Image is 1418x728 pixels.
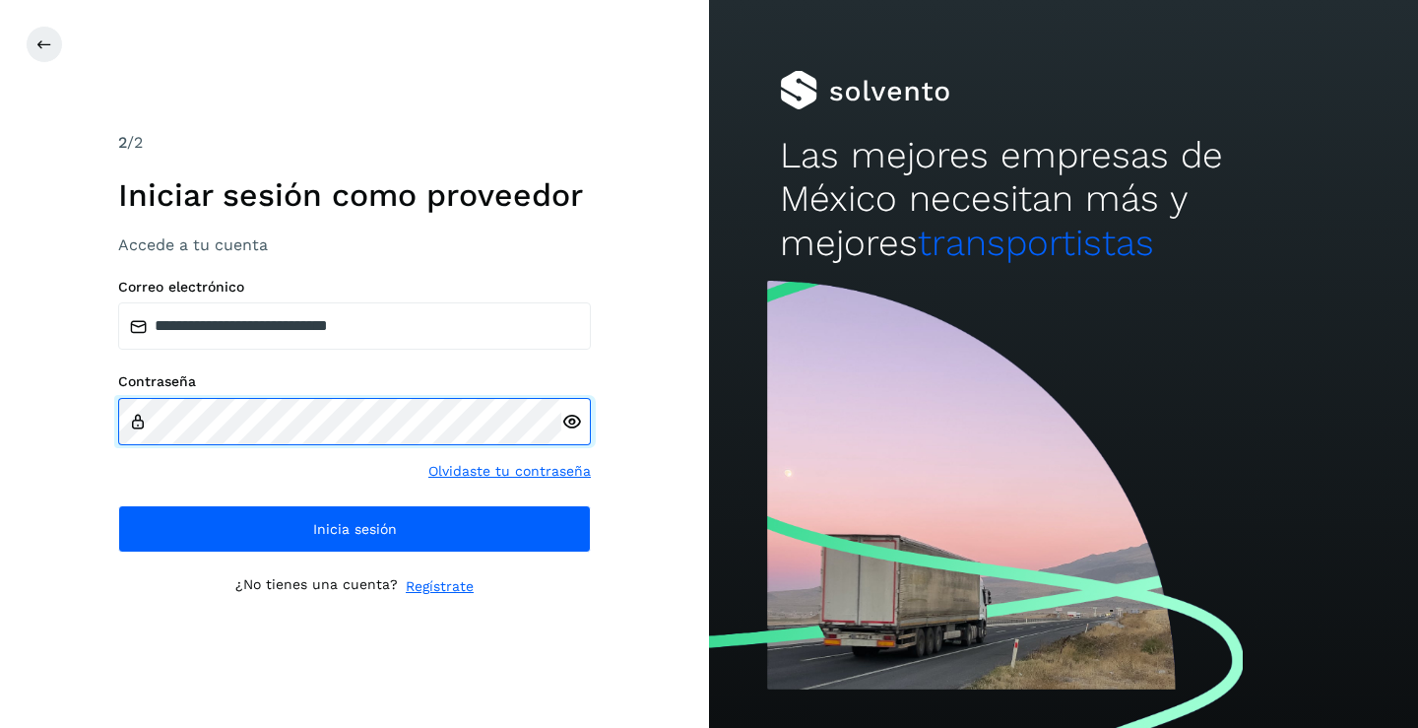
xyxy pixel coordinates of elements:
[118,235,591,254] h3: Accede a tu cuenta
[428,461,591,482] a: Olvidaste tu contraseña
[780,134,1347,265] h2: Las mejores empresas de México necesitan más y mejores
[118,505,591,553] button: Inicia sesión
[235,576,398,597] p: ¿No tienes una cuenta?
[118,279,591,296] label: Correo electrónico
[406,576,474,597] a: Regístrate
[118,176,591,214] h1: Iniciar sesión como proveedor
[313,522,397,536] span: Inicia sesión
[118,373,591,390] label: Contraseña
[118,131,591,155] div: /2
[118,133,127,152] span: 2
[918,222,1154,264] span: transportistas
